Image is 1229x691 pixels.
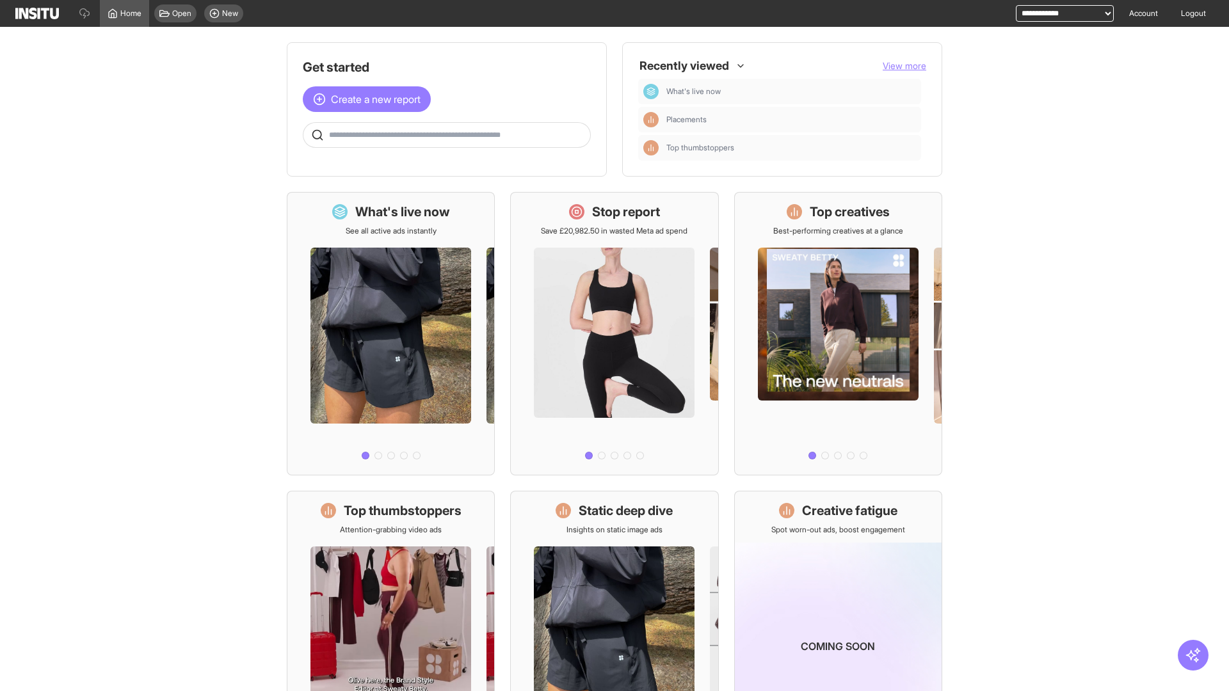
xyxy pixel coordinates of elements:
[15,8,59,19] img: Logo
[734,192,942,475] a: Top creativesBest-performing creatives at a glance
[340,525,442,535] p: Attention-grabbing video ads
[643,140,659,155] div: Insights
[510,192,718,475] a: Stop reportSave £20,982.50 in wasted Meta ad spend
[120,8,141,19] span: Home
[172,8,191,19] span: Open
[666,143,916,153] span: Top thumbstoppers
[346,226,437,236] p: See all active ads instantly
[222,8,238,19] span: New
[331,91,421,107] span: Create a new report
[643,112,659,127] div: Insights
[355,203,450,221] h1: What's live now
[566,525,663,535] p: Insights on static image ads
[287,192,495,475] a: What's live nowSee all active ads instantly
[592,203,660,221] h1: Stop report
[579,502,673,520] h1: Static deep dive
[666,115,707,125] span: Placements
[643,84,659,99] div: Dashboard
[541,226,687,236] p: Save £20,982.50 in wasted Meta ad spend
[810,203,890,221] h1: Top creatives
[303,58,591,76] h1: Get started
[666,143,734,153] span: Top thumbstoppers
[773,226,903,236] p: Best-performing creatives at a glance
[666,86,721,97] span: What's live now
[883,60,926,72] button: View more
[666,86,916,97] span: What's live now
[344,502,462,520] h1: Top thumbstoppers
[883,60,926,71] span: View more
[303,86,431,112] button: Create a new report
[666,115,916,125] span: Placements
